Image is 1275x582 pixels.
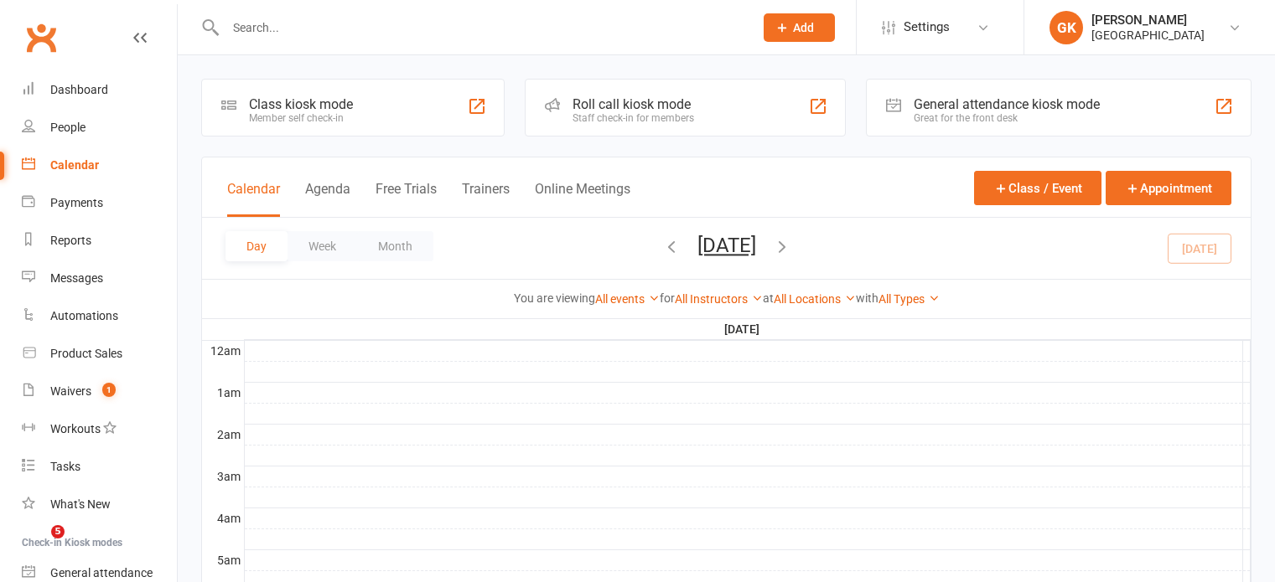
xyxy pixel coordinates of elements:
div: Waivers [50,384,91,398]
button: Trainers [462,181,510,217]
div: Roll call kiosk mode [573,96,694,112]
strong: with [856,291,879,305]
th: 1am [202,382,244,403]
div: Product Sales [50,347,122,360]
button: Class / Event [974,171,1101,205]
a: People [22,109,177,147]
a: Reports [22,222,177,260]
a: Dashboard [22,71,177,109]
div: Reports [50,234,91,247]
div: General attendance kiosk mode [914,96,1100,112]
a: Payments [22,184,177,222]
strong: at [763,291,774,305]
div: Calendar [50,158,99,172]
span: 5 [51,525,65,538]
button: Online Meetings [535,181,630,217]
a: Waivers 1 [22,373,177,410]
a: All events [595,292,660,306]
a: Clubworx [20,17,62,59]
span: Add [793,21,814,34]
button: Add [764,13,835,42]
a: Automations [22,297,177,335]
div: Messages [50,271,103,285]
th: 5am [202,549,244,570]
div: General attendance [50,566,153,579]
div: GK [1050,11,1083,44]
button: Calendar [227,181,280,217]
div: Payments [50,196,103,209]
div: Member self check-in [249,112,353,124]
button: Week [288,231,357,261]
strong: You are viewing [514,291,595,305]
th: [DATE] [244,319,1243,340]
div: People [50,121,86,134]
span: Settings [904,8,950,46]
button: Appointment [1106,171,1231,205]
strong: for [660,291,675,305]
button: Agenda [305,181,350,217]
a: Calendar [22,147,177,184]
div: Dashboard [50,83,108,96]
button: [DATE] [697,234,756,257]
a: Tasks [22,448,177,486]
span: 1 [102,383,116,397]
a: All Types [879,292,940,306]
div: Staff check-in for members [573,112,694,124]
div: Tasks [50,460,80,473]
button: Month [357,231,433,261]
a: What's New [22,486,177,523]
th: 12am [202,340,244,361]
th: 3am [202,466,244,487]
div: Automations [50,309,118,322]
div: [GEOGRAPHIC_DATA] [1091,28,1205,43]
a: Messages [22,260,177,297]
div: Workouts [50,422,101,435]
a: All Instructors [675,292,763,306]
input: Search... [220,16,742,39]
a: Workouts [22,410,177,448]
div: Class kiosk mode [249,96,353,112]
a: Product Sales [22,335,177,373]
div: Great for the front desk [914,112,1100,124]
th: 4am [202,507,244,528]
th: 2am [202,424,244,445]
iframe: Intercom live chat [17,525,57,565]
button: Day [225,231,288,261]
div: [PERSON_NAME] [1091,13,1205,28]
button: Free Trials [376,181,437,217]
div: What's New [50,497,111,511]
a: All Locations [774,292,856,306]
